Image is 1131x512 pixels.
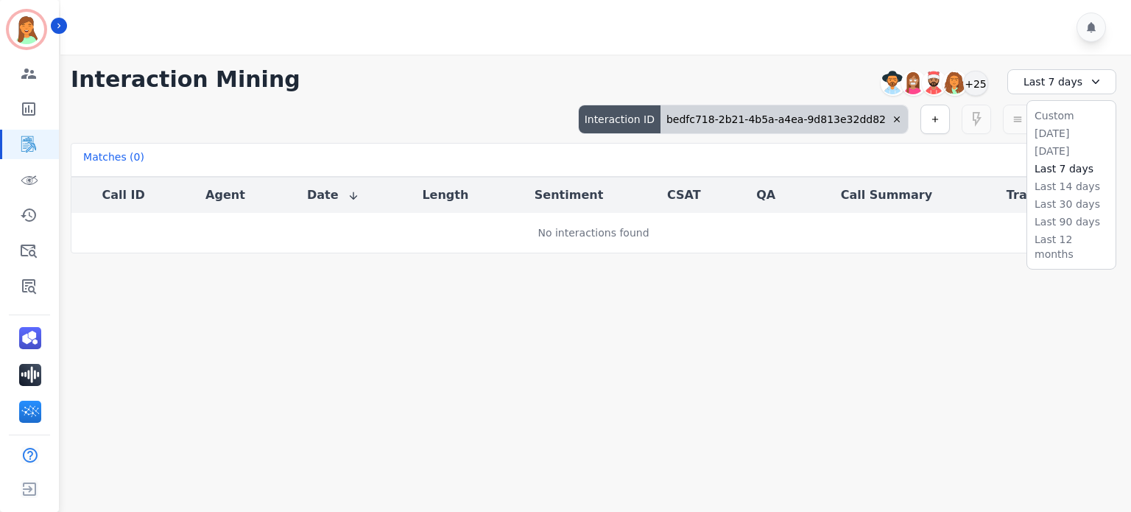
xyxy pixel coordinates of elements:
[1035,144,1108,158] li: [DATE]
[1035,197,1108,211] li: Last 30 days
[1035,232,1108,262] li: Last 12 months
[535,186,603,204] button: Sentiment
[71,66,300,93] h1: Interaction Mining
[841,186,932,204] button: Call Summary
[667,186,701,204] button: CSAT
[1035,179,1108,194] li: Last 14 days
[538,225,649,240] div: No interactions found
[422,186,468,204] button: Length
[1007,69,1116,94] div: Last 7 days
[1035,214,1108,229] li: Last 90 days
[1035,108,1108,123] li: Custom
[660,105,908,133] div: bedfc718-2b21-4b5a-a4ea-9d813e32dd82
[102,186,145,204] button: Call ID
[756,186,775,204] button: QA
[307,186,359,204] button: Date
[579,105,660,133] div: Interaction ID
[9,12,44,47] img: Bordered avatar
[83,150,144,170] div: Matches ( 0 )
[1035,126,1108,141] li: [DATE]
[963,71,988,96] div: +25
[205,186,245,204] button: Agent
[1035,161,1108,176] li: Last 7 days
[1007,186,1080,204] button: Transfer To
